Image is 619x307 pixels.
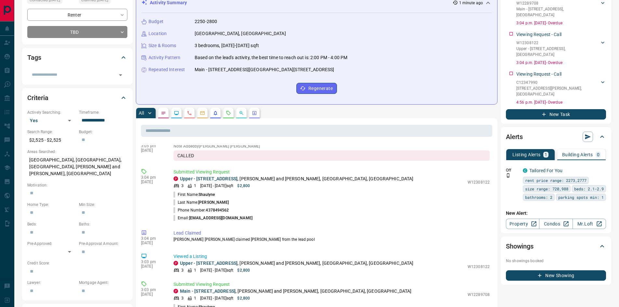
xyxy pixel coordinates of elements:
[506,238,606,254] div: Showings
[181,183,184,189] p: 3
[506,109,606,120] button: New Task
[545,152,547,157] p: 1
[181,267,184,273] p: 3
[195,54,347,61] p: Based on the lead's activity, the best time to reach out is: 2:00 PM - 4:00 PM
[174,150,490,161] div: CALLED
[180,288,411,295] p: , [PERSON_NAME] and [PERSON_NAME], [GEOGRAPHIC_DATA], [GEOGRAPHIC_DATA]
[237,183,250,189] p: $2,800
[558,194,604,200] span: parking spots min: 1
[141,144,164,148] p: 3:05 pm
[174,237,490,242] p: [PERSON_NAME] [PERSON_NAME] claimed [PERSON_NAME] from the lead pool
[148,54,180,61] p: Activity Pattern
[516,85,600,97] p: [STREET_ADDRESS][PERSON_NAME] , [GEOGRAPHIC_DATA]
[79,280,127,286] p: Mortgage Agent:
[506,129,606,145] div: Alerts
[512,152,541,157] p: Listing Alerts
[27,260,127,266] p: Credit Score:
[141,148,164,153] p: [DATE]
[141,180,164,184] p: [DATE]
[180,176,238,181] a: Upper - [STREET_ADDRESS]
[27,93,48,103] h2: Criteria
[174,169,490,175] p: Submitted Viewing Request
[27,115,76,126] div: Yes
[148,30,167,37] p: Location
[174,110,179,116] svg: Lead Browsing Activity
[27,135,76,146] p: $2,525 - $2,525
[174,281,490,288] p: Submitted Viewing Request
[174,144,490,148] p: Note Added by [PERSON_NAME] [PERSON_NAME]
[525,177,587,184] span: rent price range: 2273,2777
[27,202,76,208] p: Home Type:
[506,173,510,178] svg: Push Notification Only
[525,194,552,200] span: bathrooms: 2
[194,267,196,273] p: 1
[199,192,215,197] span: Shaulyne
[79,129,127,135] p: Budget:
[27,221,76,227] p: Beds:
[174,230,490,237] p: Lead Claimed
[194,183,196,189] p: 1
[516,0,600,6] p: W12289708
[516,6,600,18] p: Main - [STREET_ADDRESS] , [GEOGRAPHIC_DATA]
[148,18,163,25] p: Budget
[181,295,184,301] p: 3
[506,167,519,173] p: Off
[195,42,259,49] p: 3 bedrooms, [DATE]-[DATE] sqft
[27,90,127,106] div: Criteria
[27,52,41,63] h2: Tags
[141,260,164,264] p: 3:03 pm
[468,179,490,185] p: W12308122
[27,129,76,135] p: Search Range:
[200,267,233,273] p: [DATE] - [DATE] sqft
[213,110,218,116] svg: Listing Alerts
[148,42,176,49] p: Size & Rooms
[174,207,229,213] p: Phone Number:
[180,288,236,294] a: Main - [STREET_ADDRESS]
[296,83,337,94] button: Regenerate
[174,176,178,181] div: property.ca
[516,78,606,98] div: C12347990[STREET_ADDRESS][PERSON_NAME],[GEOGRAPHIC_DATA]
[174,253,490,260] p: Viewed a Listing
[516,46,600,58] p: Upper - [STREET_ADDRESS] , [GEOGRAPHIC_DATA]
[597,152,600,157] p: 0
[195,18,217,25] p: 2250-2800
[562,152,593,157] p: Building Alerts
[506,132,523,142] h2: Alerts
[200,183,233,189] p: [DATE] - [DATE] sqft
[27,182,127,188] p: Motivation:
[174,289,178,293] div: property.ca
[226,110,231,116] svg: Requests
[141,288,164,292] p: 3:03 pm
[506,241,534,251] h2: Showings
[198,200,229,205] span: [PERSON_NAME]
[195,66,334,73] p: Main - [STREET_ADDRESS][GEOGRAPHIC_DATA][STREET_ADDRESS]
[27,9,127,21] div: Renter
[141,292,164,297] p: [DATE]
[516,80,600,85] p: C12347990
[506,258,606,264] p: No showings booked
[27,149,127,155] p: Areas Searched:
[27,241,76,247] p: Pre-Approved:
[174,215,252,221] p: Email:
[27,155,127,179] p: [GEOGRAPHIC_DATA], [GEOGRAPHIC_DATA], [GEOGRAPHIC_DATA], [PERSON_NAME] and [PERSON_NAME], [GEOGRA...
[180,261,238,266] a: Upper - [STREET_ADDRESS]
[180,175,413,182] p: , [PERSON_NAME] and [PERSON_NAME], [GEOGRAPHIC_DATA], [GEOGRAPHIC_DATA]
[161,110,166,116] svg: Notes
[506,210,606,217] p: New Alert:
[189,216,252,220] span: [EMAIL_ADDRESS][DOMAIN_NAME]
[141,236,164,241] p: 3:04 pm
[27,109,76,115] p: Actively Searching:
[141,241,164,245] p: [DATE]
[468,292,490,298] p: W12289708
[79,241,127,247] p: Pre-Approval Amount:
[468,264,490,270] p: W12308122
[252,110,257,116] svg: Agent Actions
[180,260,413,267] p: , [PERSON_NAME] and [PERSON_NAME], [GEOGRAPHIC_DATA], [GEOGRAPHIC_DATA]
[516,31,561,38] p: Viewing Request - Call
[529,168,562,173] a: Tailored For You
[194,295,196,301] p: 1
[79,202,127,208] p: Min Size:
[139,111,144,115] p: All
[116,70,125,80] button: Open
[187,110,192,116] svg: Calls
